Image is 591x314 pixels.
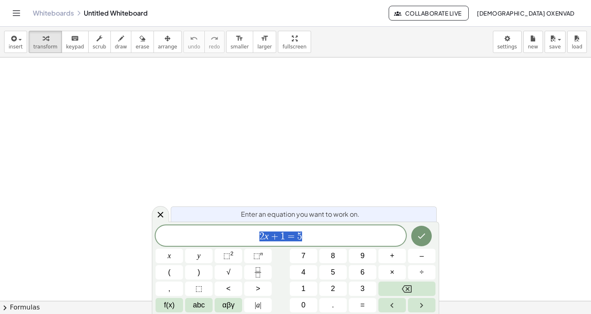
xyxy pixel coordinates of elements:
i: undo [190,34,198,44]
span: [DEMOGRAPHIC_DATA] oxenvad [477,9,575,17]
button: redoredo [204,31,224,53]
button: scrub [88,31,111,53]
button: , [156,282,183,296]
span: redo [209,44,220,50]
span: undo [188,44,200,50]
span: 0 [301,300,305,311]
button: Squared [215,249,242,263]
i: redo [211,34,218,44]
span: ⬚ [195,283,202,294]
span: | [260,301,261,309]
span: 1 [301,283,305,294]
span: 5 [297,231,302,241]
button: Absolute value [244,298,272,312]
button: 1 [290,282,317,296]
button: format_sizelarger [253,31,276,53]
span: = [360,300,365,311]
i: format_size [261,34,268,44]
span: new [528,44,538,50]
span: 5 [331,267,335,278]
button: y [185,249,213,263]
button: settings [493,31,522,53]
button: Left arrow [378,298,406,312]
span: fullscreen [282,44,306,50]
button: Placeholder [185,282,213,296]
span: 1 [280,231,285,241]
span: ⬚ [223,252,230,260]
button: erase [131,31,153,53]
span: 6 [360,267,364,278]
span: insert [9,44,23,50]
button: format_sizesmaller [226,31,253,53]
span: × [390,267,394,278]
button: 0 [290,298,317,312]
sup: n [260,250,263,257]
button: Greek alphabet [215,298,242,312]
span: save [549,44,561,50]
button: Less than [215,282,242,296]
sup: 2 [230,250,234,257]
var: x [264,231,269,241]
button: . [319,298,347,312]
span: keypad [66,44,84,50]
button: Times [378,265,406,280]
span: ( [168,267,171,278]
span: scrub [93,44,106,50]
span: 4 [301,267,305,278]
button: load [567,31,587,53]
button: Equals [349,298,376,312]
span: Enter an equation you want to work on. [241,209,360,219]
span: | [255,301,257,309]
span: ) [198,267,200,278]
button: Divide [408,265,435,280]
button: Greater than [244,282,272,296]
button: transform [29,31,62,53]
a: Whiteboards [33,9,74,17]
button: 5 [319,265,347,280]
span: < [226,283,231,294]
button: insert [4,31,27,53]
span: draw [115,44,127,50]
span: ÷ [420,267,424,278]
span: 7 [301,250,305,261]
span: Collaborate Live [396,9,461,17]
button: Collaborate Live [389,6,468,21]
span: . [332,300,334,311]
button: Alphabet [185,298,213,312]
span: f(x) [164,300,175,311]
button: Minus [408,249,435,263]
span: > [256,283,260,294]
button: arrange [153,31,182,53]
button: 8 [319,249,347,263]
button: Done [411,226,432,246]
i: format_size [236,34,243,44]
span: 2 [259,231,264,241]
span: – [419,250,424,261]
span: load [572,44,582,50]
button: Superscript [244,249,272,263]
span: 2 [331,283,335,294]
button: Backspace [378,282,435,296]
span: abc [193,300,205,311]
span: 3 [360,283,364,294]
span: x [168,250,171,261]
span: 8 [331,250,335,261]
span: αβγ [222,300,235,311]
span: smaller [231,44,249,50]
button: Square root [215,265,242,280]
span: transform [33,44,57,50]
button: 2 [319,282,347,296]
span: , [168,283,170,294]
span: y [197,250,201,261]
span: arrange [158,44,177,50]
i: keyboard [71,34,79,44]
button: 6 [349,265,376,280]
button: fullscreen [278,31,311,53]
button: new [523,31,543,53]
button: ( [156,265,183,280]
button: Right arrow [408,298,435,312]
span: = [285,231,297,241]
button: 4 [290,265,317,280]
button: x [156,249,183,263]
span: larger [257,44,272,50]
